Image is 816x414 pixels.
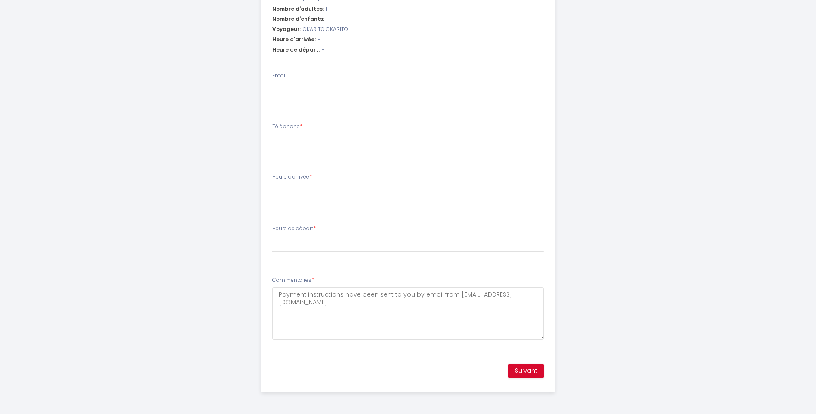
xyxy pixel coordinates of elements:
span: Heure de départ: [272,46,320,54]
span: - [318,36,320,44]
span: 1 [326,5,327,13]
span: - [322,46,324,54]
label: Email [272,72,286,80]
span: Heure d'arrivée: [272,36,316,44]
label: Téléphone [272,123,302,131]
label: Heure de départ [272,225,316,233]
label: Commentaires [272,276,314,284]
span: Voyageur: [272,25,301,34]
span: - [326,15,329,23]
label: Heure d'arrivée [272,173,312,181]
span: Nombre d'enfants: [272,15,324,23]
button: Suivant [508,364,544,378]
span: Nombre d'adultes: [272,5,324,13]
span: OKARITO OKARITO [303,25,348,34]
